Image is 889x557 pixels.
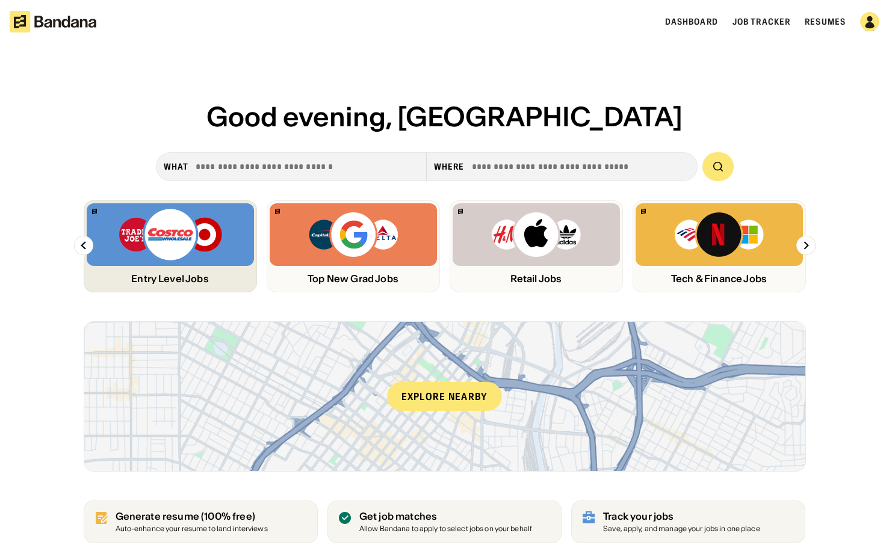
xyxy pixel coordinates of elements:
[641,209,646,214] img: Bandana logo
[571,500,805,543] a: Track your jobs Save, apply, and manage your jobs in one place
[453,273,620,285] div: Retail Jobs
[458,209,463,214] img: Bandana logo
[117,207,222,262] img: Trader Joe’s, Costco, Target logos
[665,16,718,27] a: Dashboard
[796,236,816,255] img: Right Arrow
[387,382,503,411] div: Explore nearby
[74,236,93,255] img: Left Arrow
[270,273,437,285] div: Top New Grad Jobs
[201,510,255,522] span: (100% free)
[84,200,257,292] a: Bandana logoTrader Joe’s, Costco, Target logosEntry Level Jobs
[359,525,532,533] div: Allow Bandana to apply to select jobs on your behalf
[84,322,805,471] a: Explore nearby
[491,211,582,259] img: H&M, Apply, Adidas logos
[10,11,96,32] img: Bandana logotype
[636,273,803,285] div: Tech & Finance Jobs
[116,511,268,522] div: Generate resume
[206,100,683,134] span: Good evening, [GEOGRAPHIC_DATA]
[87,273,254,285] div: Entry Level Jobs
[275,209,280,214] img: Bandana logo
[603,511,760,522] div: Track your jobs
[674,211,764,259] img: Bank of America, Netflix, Microsoft logos
[327,500,562,543] a: Get job matches Allow Bandana to apply to select jobs on your behalf
[359,511,532,522] div: Get job matches
[805,16,846,27] a: Resumes
[267,200,440,292] a: Bandana logoCapital One, Google, Delta logosTop New Grad Jobs
[603,525,760,533] div: Save, apply, and manage your jobs in one place
[84,500,318,543] a: Generate resume (100% free)Auto-enhance your resume to land interviews
[733,16,790,27] a: Job Tracker
[434,161,465,172] div: Where
[116,525,268,533] div: Auto-enhance your resume to land interviews
[450,200,623,292] a: Bandana logoH&M, Apply, Adidas logosRetail Jobs
[92,209,97,214] img: Bandana logo
[164,161,188,172] div: what
[308,211,399,259] img: Capital One, Google, Delta logos
[633,200,806,292] a: Bandana logoBank of America, Netflix, Microsoft logosTech & Finance Jobs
